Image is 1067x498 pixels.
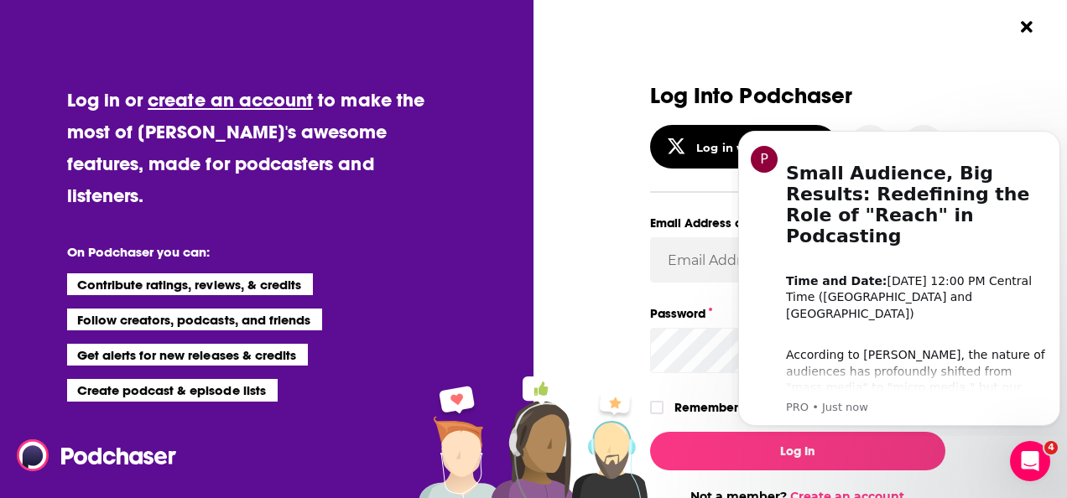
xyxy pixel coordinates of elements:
iframe: Intercom live chat [1010,441,1050,481]
label: Email Address or Username [650,212,945,234]
li: Follow creators, podcasts, and friends [67,309,323,330]
h3: Log Into Podchaser [650,84,945,108]
li: Create podcast & episode lists [67,379,278,401]
button: Log in with X/Twitter [650,125,838,169]
li: On Podchaser you can: [67,244,403,260]
li: Get alerts for new releases & credits [67,344,308,366]
iframe: Intercom notifications message [731,116,1067,436]
a: Podchaser - Follow, Share and Rate Podcasts [17,439,164,471]
span: 4 [1044,441,1058,454]
li: Contribute ratings, reviews, & credits [67,273,314,295]
button: Log In [650,432,945,470]
label: Password [650,303,945,324]
label: Remember Me [674,397,759,418]
a: create an account [148,88,313,112]
input: Email Address or Username [650,237,945,283]
img: Podchaser - Follow, Share and Rate Podcasts [17,439,178,471]
button: Close Button [1011,11,1043,43]
div: Log in with X/Twitter [696,141,820,154]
